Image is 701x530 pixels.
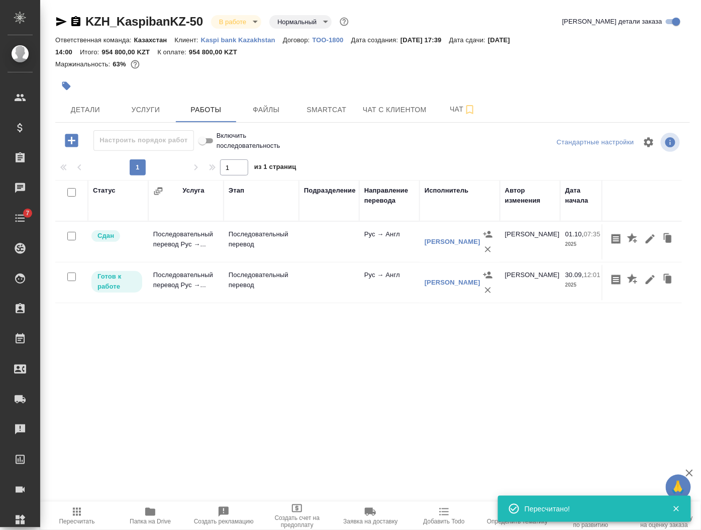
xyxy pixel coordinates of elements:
div: split button [554,135,637,150]
button: Скопировать мини-бриф [608,270,625,289]
p: Казахстан [134,36,175,44]
span: из 1 страниц [254,161,296,175]
div: В работе [211,15,261,29]
p: ТОО-1800 [313,36,351,44]
button: 316305.00 KZT; [129,58,142,71]
td: Рус → Англ [359,224,420,259]
p: 63% [113,60,128,68]
button: 🙏 [666,475,691,500]
a: Kaspi bank Kazakhstan [201,35,283,44]
button: Клонировать [659,229,678,248]
button: Добавить оценку [625,270,642,289]
p: Последовательный перевод [229,270,294,290]
div: Услуга [182,186,204,196]
button: Назначить [480,268,495,283]
button: Добавить работу [58,130,85,151]
button: Скопировать ссылку для ЯМессенджера [55,16,67,28]
p: Маржинальность: [55,60,113,68]
p: 07:35 [584,230,600,238]
span: Чат с клиентом [363,104,427,116]
div: Автор изменения [505,186,555,206]
a: KZH_KaspibanKZ-50 [85,15,203,28]
td: Последовательный перевод Рус →... [148,265,224,300]
span: Услуги [122,104,170,116]
button: Редактировать [642,270,659,289]
div: Этап [229,186,244,196]
button: Редактировать [642,229,659,248]
td: [PERSON_NAME] [500,265,560,300]
p: Договор: [283,36,313,44]
span: [PERSON_NAME] детали заказа [562,17,662,27]
span: Файлы [242,104,290,116]
span: Включить последовательность [217,131,280,151]
td: Последовательный перевод Рус →... [148,224,224,259]
button: Скопировать ссылку [70,16,82,28]
p: К оплате: [157,48,189,56]
p: 954 800,00 KZT [102,48,157,56]
p: Сдан [97,231,114,241]
div: Исполнитель [425,186,469,196]
span: Посмотреть информацию [661,133,682,152]
button: Скопировать мини-бриф [608,229,625,248]
span: 🙏 [670,477,687,498]
div: В работе [269,15,332,29]
button: Удалить [480,242,495,257]
a: ТОО-1800 [313,35,351,44]
div: Менеджер проверил работу исполнителя, передает ее на следующий этап [90,229,143,243]
button: Закрыть [666,504,686,513]
p: Ответственная команда: [55,36,134,44]
p: Итого: [80,48,102,56]
svg: Подписаться [464,104,476,116]
button: Удалить [678,229,695,248]
span: Настроить таблицу [637,130,661,154]
button: Добавить тэг [55,75,77,97]
p: Дата сдачи: [449,36,488,44]
button: Клонировать [659,270,678,289]
span: Детали [61,104,110,116]
span: Работы [182,104,230,116]
div: Пересчитано! [525,504,657,514]
p: 30.09, [565,271,584,279]
div: Направление перевода [364,186,415,206]
span: Чат [439,103,487,116]
p: 954 800,00 KZT [189,48,245,56]
div: Статус [93,186,116,196]
p: Дата создания: [351,36,400,44]
p: Kaspi bank Kazakhstan [201,36,283,44]
button: Сгруппировать [153,186,163,196]
a: [PERSON_NAME] [425,238,480,245]
p: Клиент: [174,36,201,44]
p: 01.10, [565,230,584,238]
p: 2025 [565,280,606,290]
div: Исполнитель может приступить к работе [90,270,143,294]
span: Smartcat [303,104,351,116]
div: Дата начала [565,186,606,206]
button: Назначить [480,227,495,242]
p: [DATE] 17:39 [400,36,449,44]
p: 2025 [565,239,606,249]
button: Доп статусы указывают на важность/срочность заказа [338,15,351,28]
button: Добавить оценку [625,229,642,248]
button: В работе [216,18,249,26]
td: [PERSON_NAME] [500,224,560,259]
a: [PERSON_NAME] [425,279,480,286]
span: 7 [20,208,35,218]
p: Готов к работе [97,272,136,292]
p: 12:01 [584,271,600,279]
a: 7 [3,206,38,231]
button: Удалить [678,270,695,289]
td: Рус → Англ [359,265,420,300]
button: Нормальный [274,18,320,26]
button: Удалить [480,283,495,298]
div: Подразделение [304,186,356,196]
p: Последовательный перевод [229,229,294,249]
